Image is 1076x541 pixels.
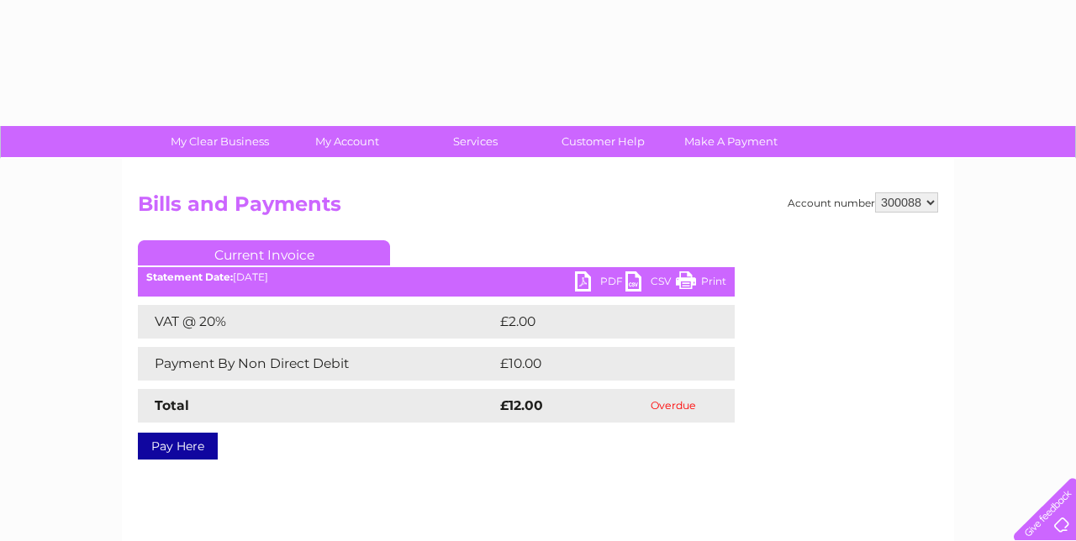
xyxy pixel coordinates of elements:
[138,347,496,381] td: Payment By Non Direct Debit
[138,240,390,265] a: Current Invoice
[575,271,625,296] a: PDF
[625,271,676,296] a: CSV
[496,305,696,339] td: £2.00
[406,126,545,157] a: Services
[534,126,672,157] a: Customer Help
[676,271,726,296] a: Print
[138,305,496,339] td: VAT @ 20%
[138,192,938,224] h2: Bills and Payments
[496,347,700,381] td: £10.00
[138,271,735,283] div: [DATE]
[138,433,218,460] a: Pay Here
[278,126,417,157] a: My Account
[662,126,800,157] a: Make A Payment
[146,270,233,283] b: Statement Date:
[155,397,189,413] strong: Total
[500,397,543,413] strong: £12.00
[788,192,938,213] div: Account number
[613,389,735,423] td: Overdue
[150,126,289,157] a: My Clear Business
